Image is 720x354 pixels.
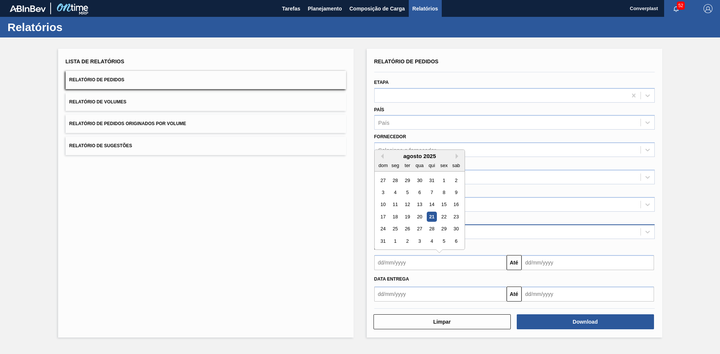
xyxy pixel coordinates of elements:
[507,255,522,270] button: Até
[439,200,449,210] div: Choose sexta-feira, 15 de agosto de 2025
[439,224,449,234] div: Choose sexta-feira, 29 de agosto de 2025
[378,224,388,234] div: Choose domingo, 24 de agosto de 2025
[451,160,461,170] div: sab
[451,175,461,185] div: Choose sábado, 2 de agosto de 2025
[282,4,300,13] span: Tarefas
[390,224,400,234] div: Choose segunda-feira, 25 de agosto de 2025
[349,4,405,13] span: Composição de Carga
[414,175,424,185] div: Choose quarta-feira, 30 de julho de 2025
[374,287,507,302] input: dd/mm/yyyy
[402,224,412,234] div: Choose terça-feira, 26 de agosto de 2025
[426,224,436,234] div: Choose quinta-feira, 28 de agosto de 2025
[414,200,424,210] div: Choose quarta-feira, 13 de agosto de 2025
[439,212,449,222] div: Choose sexta-feira, 22 de agosto de 2025
[451,212,461,222] div: Choose sábado, 23 de agosto de 2025
[412,4,438,13] span: Relatórios
[703,4,712,13] img: Logout
[426,160,436,170] div: qui
[456,154,461,159] button: Next Month
[390,160,400,170] div: seg
[517,314,654,329] button: Download
[378,119,390,126] div: País
[390,187,400,197] div: Choose segunda-feira, 4 de agosto de 2025
[378,175,388,185] div: Choose domingo, 27 de julho de 2025
[402,160,412,170] div: ter
[402,175,412,185] div: Choose terça-feira, 29 de julho de 2025
[451,187,461,197] div: Choose sábado, 9 de agosto de 2025
[66,137,346,155] button: Relatório de Sugestões
[390,200,400,210] div: Choose segunda-feira, 11 de agosto de 2025
[390,236,400,246] div: Choose segunda-feira, 1 de setembro de 2025
[375,153,465,159] div: agosto 2025
[677,1,685,10] span: 52
[426,200,436,210] div: Choose quinta-feira, 14 de agosto de 2025
[69,77,124,82] span: Relatório de Pedidos
[507,287,522,302] button: Até
[66,115,346,133] button: Relatório de Pedidos Originados por Volume
[439,187,449,197] div: Choose sexta-feira, 8 de agosto de 2025
[378,147,436,153] div: Selecione o fornecedor
[439,236,449,246] div: Choose sexta-feira, 5 de setembro de 2025
[522,255,654,270] input: dd/mm/yyyy
[374,80,389,85] label: Etapa
[402,187,412,197] div: Choose terça-feira, 5 de agosto de 2025
[390,212,400,222] div: Choose segunda-feira, 18 de agosto de 2025
[426,212,436,222] div: Choose quinta-feira, 21 de agosto de 2025
[10,5,46,12] img: TNhmsLtSVTkK8tSr43FrP2fwEKptu5GPRR3wAAAABJRU5ErkJggg==
[414,187,424,197] div: Choose quarta-feira, 6 de agosto de 2025
[414,236,424,246] div: Choose quarta-feira, 3 de setembro de 2025
[374,58,439,64] span: Relatório de Pedidos
[378,187,388,197] div: Choose domingo, 3 de agosto de 2025
[414,224,424,234] div: Choose quarta-feira, 27 de agosto de 2025
[378,154,384,159] button: Previous Month
[378,160,388,170] div: dom
[664,3,688,14] button: Notificações
[377,174,462,247] div: month 2025-08
[402,236,412,246] div: Choose terça-feira, 2 de setembro de 2025
[451,200,461,210] div: Choose sábado, 16 de agosto de 2025
[378,200,388,210] div: Choose domingo, 10 de agosto de 2025
[308,4,342,13] span: Planejamento
[439,160,449,170] div: sex
[69,121,186,126] span: Relatório de Pedidos Originados por Volume
[7,23,141,31] h1: Relatórios
[69,143,132,148] span: Relatório de Sugestões
[373,314,511,329] button: Limpar
[451,224,461,234] div: Choose sábado, 30 de agosto de 2025
[426,187,436,197] div: Choose quinta-feira, 7 de agosto de 2025
[402,200,412,210] div: Choose terça-feira, 12 de agosto de 2025
[414,212,424,222] div: Choose quarta-feira, 20 de agosto de 2025
[66,71,346,89] button: Relatório de Pedidos
[374,107,384,112] label: País
[522,287,654,302] input: dd/mm/yyyy
[69,99,126,105] span: Relatório de Volumes
[402,212,412,222] div: Choose terça-feira, 19 de agosto de 2025
[374,276,409,282] span: Data entrega
[390,175,400,185] div: Choose segunda-feira, 28 de julho de 2025
[378,212,388,222] div: Choose domingo, 17 de agosto de 2025
[374,134,406,139] label: Fornecedor
[378,236,388,246] div: Choose domingo, 31 de agosto de 2025
[374,255,507,270] input: dd/mm/yyyy
[414,160,424,170] div: qua
[426,175,436,185] div: Choose quinta-feira, 31 de julho de 2025
[439,175,449,185] div: Choose sexta-feira, 1 de agosto de 2025
[451,236,461,246] div: Choose sábado, 6 de setembro de 2025
[66,58,124,64] span: Lista de Relatórios
[66,93,346,111] button: Relatório de Volumes
[426,236,436,246] div: Choose quinta-feira, 4 de setembro de 2025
